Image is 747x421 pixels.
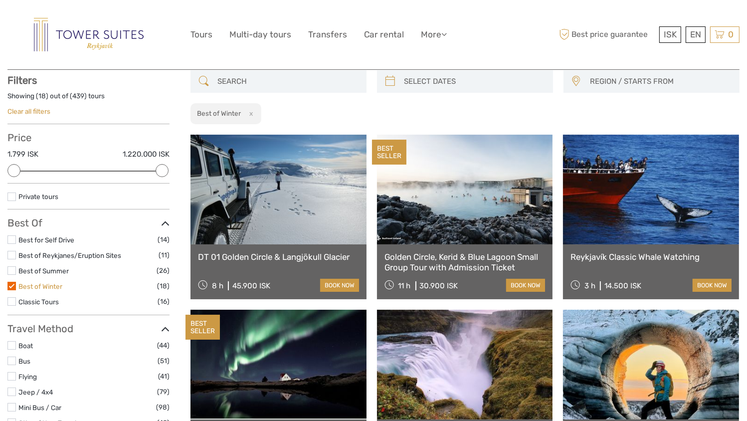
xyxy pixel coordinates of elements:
[229,27,291,42] a: Multi-day tours
[308,27,347,42] a: Transfers
[7,217,170,229] h3: Best Of
[364,27,404,42] a: Car rental
[18,267,69,275] a: Best of Summer
[232,281,270,290] div: 45.900 ISK
[7,107,50,115] a: Clear all filters
[384,252,546,272] a: Golden Circle, Kerid & Blue Lagoon Small Group Tour with Admission Ticket
[7,149,38,160] label: 1.799 ISK
[686,26,706,43] div: EN
[158,355,170,367] span: (51)
[570,252,732,262] a: Reykjavík Classic Whale Watching
[18,236,74,244] a: Best for Self Drive
[693,279,732,292] a: book now
[156,402,170,413] span: (98)
[320,279,359,292] a: book now
[421,27,447,42] a: More
[212,281,223,290] span: 8 h
[398,281,411,290] span: 11 h
[157,265,170,276] span: (26)
[18,282,62,290] a: Best of Winter
[18,298,59,306] a: Classic Tours
[585,73,735,90] button: REGION / STARTS FROM
[18,388,53,396] a: Jeep / 4x4
[115,15,127,27] button: Open LiveChat chat widget
[18,357,30,365] a: Bus
[727,29,735,39] span: 0
[7,91,170,107] div: Showing ( ) out of ( ) tours
[18,404,61,412] a: Mini Bus / Car
[420,281,458,290] div: 30.900 ISK
[604,281,641,290] div: 14.500 ISK
[18,193,58,201] a: Private tours
[158,234,170,245] span: (14)
[372,140,406,165] div: BEST SELLER
[506,279,545,292] a: book now
[7,74,37,86] strong: Filters
[198,252,359,262] a: DT 01 Golden Circle & Langjökull Glacier
[14,17,113,25] p: We're away right now. Please check back later!
[34,18,144,51] img: Reykjavik Residence
[197,109,241,117] h2: Best of Winter
[664,29,677,39] span: ISK
[243,108,256,119] button: x
[557,26,657,43] span: Best price guarantee
[186,315,220,340] div: BEST SELLER
[213,73,362,90] input: SEARCH
[18,373,37,381] a: Flying
[18,251,121,259] a: Best of Reykjanes/Eruption Sites
[159,249,170,261] span: (11)
[400,73,548,90] input: SELECT DATES
[123,149,170,160] label: 1.220.000 ISK
[18,342,33,350] a: Boat
[7,323,170,335] h3: Travel Method
[7,132,170,144] h3: Price
[584,281,595,290] span: 3 h
[157,386,170,398] span: (79)
[158,371,170,382] span: (41)
[158,296,170,307] span: (16)
[190,27,212,42] a: Tours
[157,280,170,292] span: (18)
[157,340,170,351] span: (44)
[72,91,84,101] label: 439
[38,91,46,101] label: 18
